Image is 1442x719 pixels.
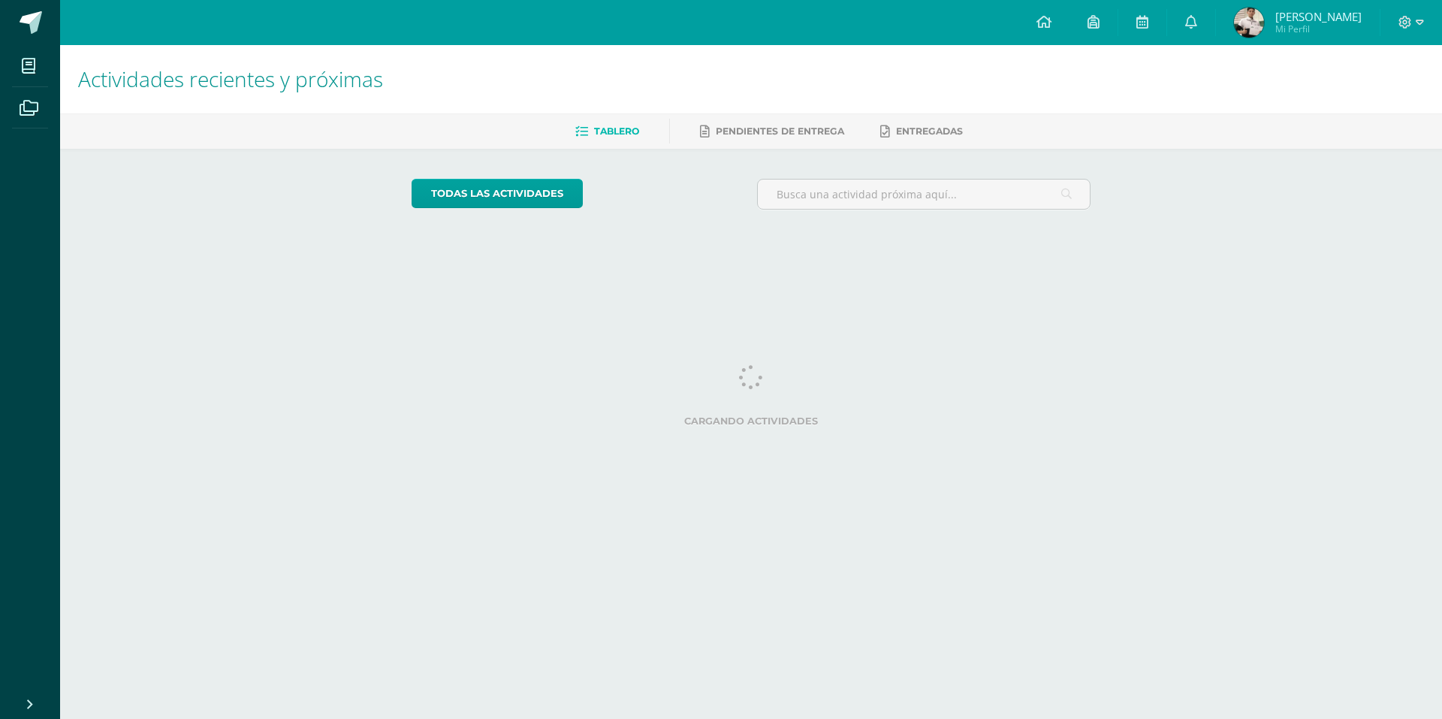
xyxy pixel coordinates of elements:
a: Pendientes de entrega [700,119,844,143]
span: Tablero [594,125,639,137]
span: Mi Perfil [1275,23,1362,35]
span: Entregadas [896,125,963,137]
a: Tablero [575,119,639,143]
a: todas las Actividades [412,179,583,208]
img: e7ba52ea921276b305ed1a43d236616f.png [1234,8,1264,38]
span: Actividades recientes y próximas [78,65,383,93]
label: Cargando actividades [412,415,1091,427]
input: Busca una actividad próxima aquí... [758,180,1091,209]
span: [PERSON_NAME] [1275,9,1362,24]
a: Entregadas [880,119,963,143]
span: Pendientes de entrega [716,125,844,137]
